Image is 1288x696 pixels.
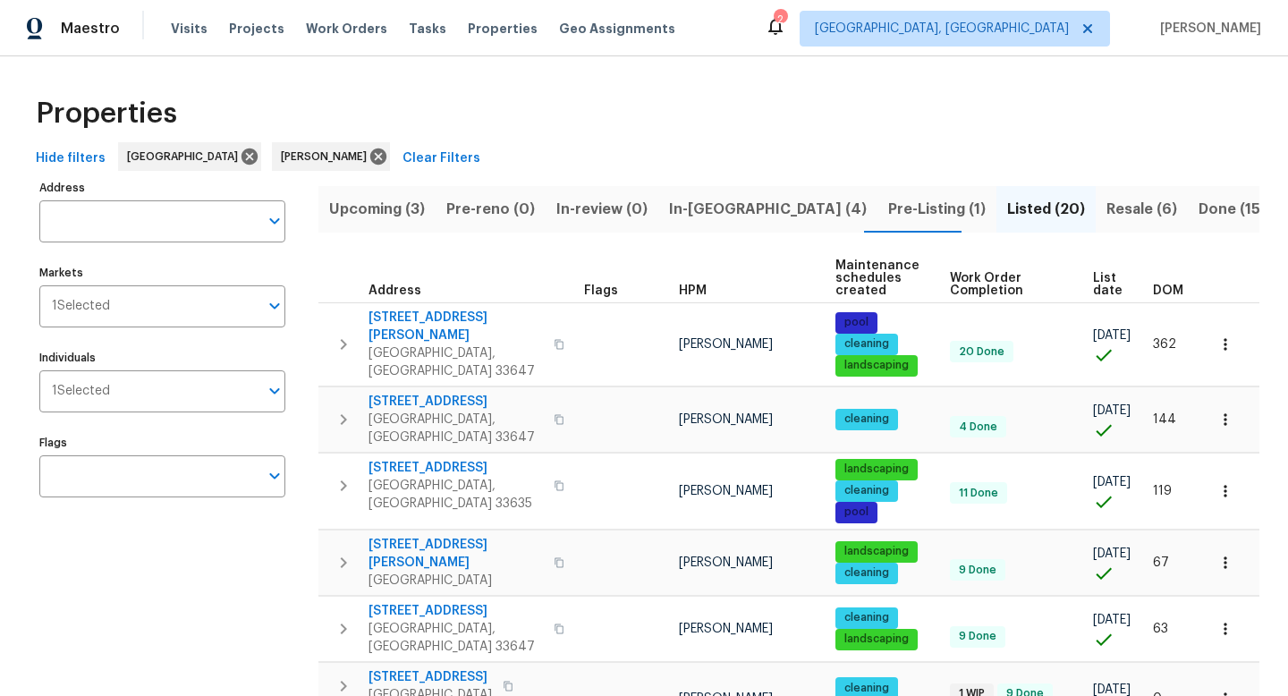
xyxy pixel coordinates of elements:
[36,105,177,123] span: Properties
[39,267,285,278] label: Markets
[1093,614,1131,626] span: [DATE]
[402,148,480,170] span: Clear Filters
[468,20,538,38] span: Properties
[369,459,543,477] span: [STREET_ADDRESS]
[1093,547,1131,560] span: [DATE]
[679,556,773,569] span: [PERSON_NAME]
[1093,272,1123,297] span: List date
[837,412,896,427] span: cleaning
[679,623,773,635] span: [PERSON_NAME]
[815,20,1069,38] span: [GEOGRAPHIC_DATA], [GEOGRAPHIC_DATA]
[229,20,284,38] span: Projects
[39,182,285,193] label: Address
[837,681,896,696] span: cleaning
[679,413,773,426] span: [PERSON_NAME]
[679,284,707,297] span: HPM
[679,485,773,497] span: [PERSON_NAME]
[837,610,896,625] span: cleaning
[1153,413,1176,426] span: 144
[774,11,786,29] div: 2
[1153,338,1176,351] span: 362
[888,197,986,222] span: Pre-Listing (1)
[281,148,374,166] span: [PERSON_NAME]
[952,629,1004,644] span: 9 Done
[556,197,648,222] span: In-review (0)
[837,358,916,373] span: landscaping
[262,463,287,488] button: Open
[1093,404,1131,417] span: [DATE]
[837,565,896,581] span: cleaning
[171,20,208,38] span: Visits
[1153,485,1172,497] span: 119
[127,148,245,166] span: [GEOGRAPHIC_DATA]
[1007,197,1085,222] span: Listed (20)
[952,344,1012,360] span: 20 Done
[837,336,896,352] span: cleaning
[39,437,285,448] label: Flags
[952,563,1004,578] span: 9 Done
[369,572,543,590] span: [GEOGRAPHIC_DATA]
[262,293,287,318] button: Open
[29,142,113,175] button: Hide filters
[329,197,425,222] span: Upcoming (3)
[837,483,896,498] span: cleaning
[262,208,287,233] button: Open
[837,462,916,477] span: landscaping
[61,20,120,38] span: Maestro
[369,411,543,446] span: [GEOGRAPHIC_DATA], [GEOGRAPHIC_DATA] 33647
[1153,556,1169,569] span: 67
[369,602,543,620] span: [STREET_ADDRESS]
[1153,284,1183,297] span: DOM
[39,352,285,363] label: Individuals
[952,420,1004,435] span: 4 Done
[1093,329,1131,342] span: [DATE]
[837,632,916,647] span: landscaping
[837,315,876,330] span: pool
[369,309,543,344] span: [STREET_ADDRESS][PERSON_NAME]
[1199,197,1275,222] span: Done (158)
[409,22,446,35] span: Tasks
[835,259,919,297] span: Maintenance schedules created
[369,284,421,297] span: Address
[306,20,387,38] span: Work Orders
[584,284,618,297] span: Flags
[36,148,106,170] span: Hide filters
[395,142,487,175] button: Clear Filters
[1093,683,1131,696] span: [DATE]
[669,197,867,222] span: In-[GEOGRAPHIC_DATA] (4)
[52,299,110,314] span: 1 Selected
[1106,197,1177,222] span: Resale (6)
[559,20,675,38] span: Geo Assignments
[369,477,543,513] span: [GEOGRAPHIC_DATA], [GEOGRAPHIC_DATA] 33635
[272,142,390,171] div: [PERSON_NAME]
[262,378,287,403] button: Open
[369,536,543,572] span: [STREET_ADDRESS][PERSON_NAME]
[118,142,261,171] div: [GEOGRAPHIC_DATA]
[837,505,876,520] span: pool
[1153,623,1168,635] span: 63
[369,620,543,656] span: [GEOGRAPHIC_DATA], [GEOGRAPHIC_DATA] 33647
[1153,20,1261,38] span: [PERSON_NAME]
[950,272,1063,297] span: Work Order Completion
[1093,476,1131,488] span: [DATE]
[679,338,773,351] span: [PERSON_NAME]
[369,344,543,380] span: [GEOGRAPHIC_DATA], [GEOGRAPHIC_DATA] 33647
[369,393,543,411] span: [STREET_ADDRESS]
[369,668,492,686] span: [STREET_ADDRESS]
[52,384,110,399] span: 1 Selected
[952,486,1005,501] span: 11 Done
[446,197,535,222] span: Pre-reno (0)
[837,544,916,559] span: landscaping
